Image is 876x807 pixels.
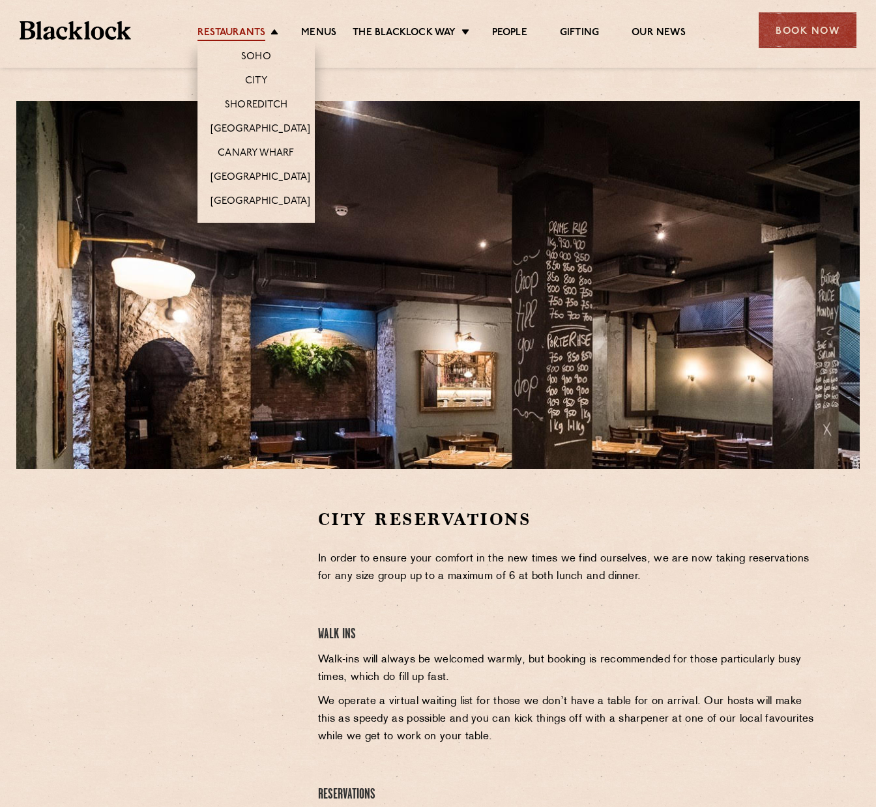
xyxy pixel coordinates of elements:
a: Restaurants [197,27,265,41]
p: Walk-ins will always be welcomed warmly, but booking is recommended for those particularly busy t... [318,651,818,687]
a: Shoreditch [225,99,287,113]
a: Menus [301,27,336,41]
p: In order to ensure your comfort in the new times we find ourselves, we are now taking reservation... [318,550,818,586]
a: Gifting [560,27,599,41]
h2: City Reservations [318,508,818,531]
a: Our News [632,27,686,41]
div: Book Now [759,12,856,48]
p: We operate a virtual waiting list for those we don’t have a table for on arrival. Our hosts will ... [318,693,818,746]
a: The Blacklock Way [353,27,456,41]
iframe: OpenTable make booking widget [106,508,252,704]
a: Soho [241,51,271,65]
a: People [492,27,527,41]
a: [GEOGRAPHIC_DATA] [211,195,310,210]
a: [GEOGRAPHIC_DATA] [211,171,310,186]
img: BL_Textured_Logo-footer-cropped.svg [20,21,131,40]
a: City [245,75,267,89]
h4: Reservations [318,786,818,804]
a: Canary Wharf [218,147,294,162]
h4: Walk Ins [318,626,818,644]
a: [GEOGRAPHIC_DATA] [211,123,310,137]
